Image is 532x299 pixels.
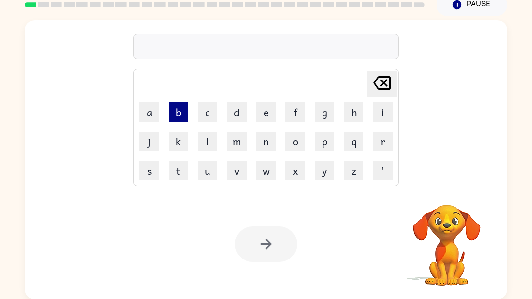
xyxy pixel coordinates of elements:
[373,161,393,180] button: '
[256,161,276,180] button: w
[285,161,305,180] button: x
[315,161,334,180] button: y
[344,161,363,180] button: z
[256,102,276,122] button: e
[285,102,305,122] button: f
[373,132,393,151] button: r
[169,161,188,180] button: t
[227,132,247,151] button: m
[139,161,159,180] button: s
[398,190,495,287] video: Your browser must support playing .mp4 files to use Literably. Please try using another browser.
[256,132,276,151] button: n
[344,132,363,151] button: q
[344,102,363,122] button: h
[169,132,188,151] button: k
[198,102,217,122] button: c
[198,161,217,180] button: u
[169,102,188,122] button: b
[198,132,217,151] button: l
[315,102,334,122] button: g
[139,102,159,122] button: a
[285,132,305,151] button: o
[373,102,393,122] button: i
[315,132,334,151] button: p
[227,161,247,180] button: v
[227,102,247,122] button: d
[139,132,159,151] button: j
